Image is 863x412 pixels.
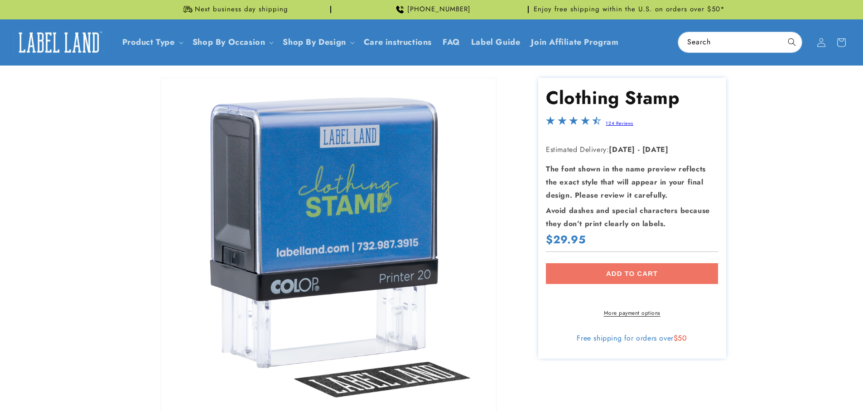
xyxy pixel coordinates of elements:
a: Care instructions [358,32,437,53]
button: Search [782,32,802,52]
strong: The font shown in the name preview reflects the exact style that will appear in your final design... [546,164,706,200]
span: Care instructions [364,37,432,47]
span: FAQ [443,37,460,47]
span: Shop By Occasion [193,37,265,47]
a: FAQ [437,32,466,53]
strong: [DATE] [642,144,669,155]
div: Free shipping for orders over [546,334,718,343]
span: 50 [678,333,687,343]
a: Label Guide [466,32,526,53]
h1: Clothing Stamp [546,86,718,109]
span: [PHONE_NUMBER] [407,5,471,14]
a: Product Type [122,36,175,48]
a: More payment options [546,309,718,317]
span: Label Guide [471,37,521,47]
span: Next business day shipping [195,5,288,14]
span: 4.4-star overall rating [546,118,601,129]
summary: Shop By Occasion [187,32,278,53]
strong: - [638,144,640,155]
span: $ [674,333,678,343]
strong: Avoid dashes and special characters because they don’t print clearly on labels. [546,205,710,229]
summary: Product Type [117,32,187,53]
a: Label Land [10,25,108,60]
a: Shop By Design [283,36,346,48]
strong: [DATE] [609,144,635,155]
summary: Shop By Design [277,32,358,53]
span: Enjoy free shipping within the U.S. on orders over $50* [534,5,725,14]
img: Label Land [14,28,104,57]
span: Join Affiliate Program [531,37,618,47]
a: 124 Reviews [606,120,633,127]
a: Join Affiliate Program [526,32,624,53]
span: $29.95 [546,232,586,246]
p: Estimated Delivery: [546,143,718,156]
